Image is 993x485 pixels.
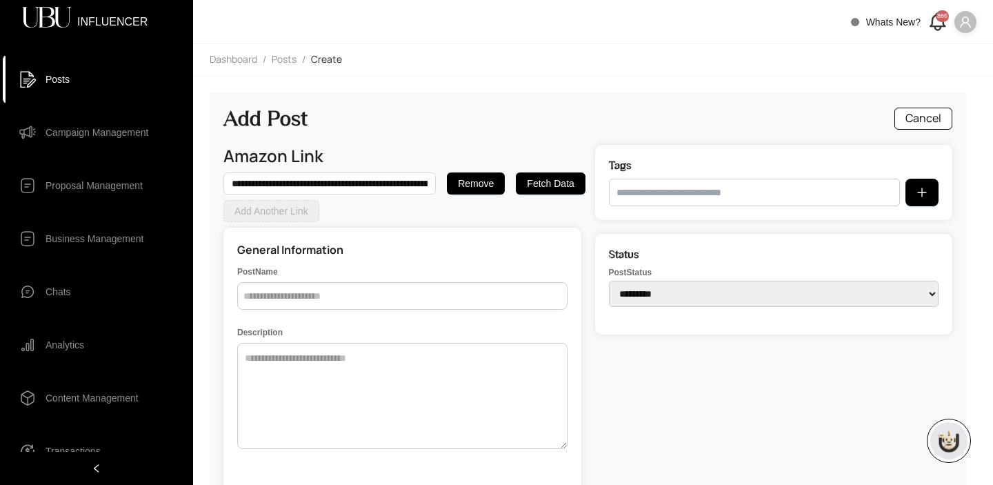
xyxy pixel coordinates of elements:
[210,52,257,66] span: Dashboard
[516,172,585,195] button: Fetch Data
[46,278,71,306] span: Chats
[959,16,972,28] span: user
[223,106,308,131] h2: Add Post
[46,225,143,253] span: Business Management
[237,266,568,279] label: Post Name
[609,248,939,261] h2: Status
[92,464,101,473] span: left
[302,52,305,68] li: /
[905,110,941,127] span: Cancel
[237,326,568,339] label: Description
[916,187,927,198] span: plus
[46,172,143,199] span: Proposal Management
[237,241,568,259] h2: General Information
[223,145,581,167] h3: Amazon Link
[447,172,505,195] button: Remove
[46,437,101,465] span: Transactions
[935,427,963,455] img: chatboticon-C4A3G2IU.png
[46,66,70,93] span: Posts
[458,176,494,191] span: Remove
[77,17,148,19] span: INFLUENCER
[894,108,952,130] button: Cancel
[46,384,139,412] span: Content Management
[866,17,921,28] span: Whats New?
[46,331,84,359] span: Analytics
[311,52,342,66] span: Create
[269,52,299,68] a: Posts
[263,52,266,68] li: /
[609,268,939,277] label: Post Status
[223,200,319,222] button: Add Another Link
[46,119,148,146] span: Campaign Management
[609,159,939,172] h2: Tags
[936,10,949,22] div: 886
[905,179,939,206] button: plus
[527,176,574,191] span: Fetch Data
